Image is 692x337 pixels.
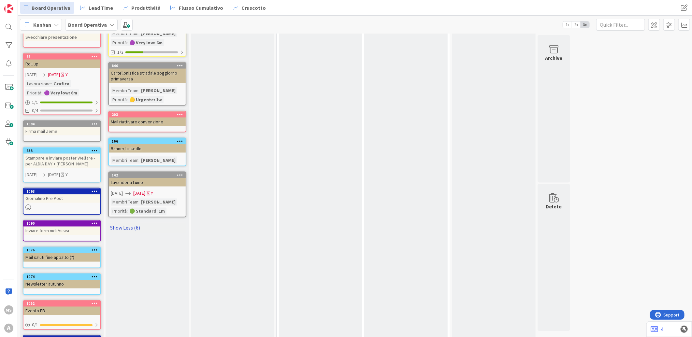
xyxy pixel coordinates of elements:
[166,2,227,14] a: Flusso Cumulativo
[32,99,38,106] span: 1 / 1
[127,208,128,215] span: :
[23,307,100,315] div: Evento FB
[138,157,139,164] span: :
[89,4,113,12] span: Lead Time
[545,54,563,62] div: Archive
[4,4,13,13] img: Visit kanbanzone.com
[26,122,100,126] div: 1094
[138,199,139,206] span: :
[111,157,138,164] div: Membri Team
[111,87,138,94] div: Membri Team
[139,87,177,94] div: [PERSON_NAME]
[23,280,100,288] div: Newsletter autunno
[25,71,37,78] span: [DATE]
[26,148,100,153] div: 833
[23,221,100,235] div: 1090Inviare form nidi Assisi
[48,71,60,78] span: [DATE]
[128,96,164,103] div: 🟡 Urgente: 1w
[33,21,51,29] span: Kanban
[572,21,581,28] span: 2x
[65,171,68,178] div: Y
[26,275,100,279] div: 1074
[109,63,186,69] div: 846
[23,127,100,135] div: Firma mail Zeme
[25,171,37,178] span: [DATE]
[581,21,589,28] span: 3x
[111,199,138,206] div: Membri Team
[68,21,107,28] b: Board Operativa
[51,80,52,87] span: :
[112,63,186,68] div: 846
[138,87,139,94] span: :
[23,33,100,41] div: Svecchiare presentazione
[23,26,101,48] a: Svecchiare presentazione
[23,247,101,268] a: 1076Mail saluti fine appalto (?)
[109,112,186,118] div: 203
[23,301,100,315] div: 1052Evento FB
[241,4,266,12] span: Cruscotto
[108,62,186,106] a: 846Cartellonistica stradale soggiorno primaversaMembri Team:[PERSON_NAME]Priorità:🟡 Urgente: 1w
[109,69,186,83] div: Cartellonistica stradale soggiorno primaversa
[23,300,101,330] a: 1052Evento FB0/1
[32,4,70,12] span: Board Operativa
[109,138,186,144] div: 166
[109,172,186,178] div: 142
[23,148,100,168] div: 833Stampare e inviare poster Welfare - per ALDIA DAY + [PERSON_NAME]
[546,203,562,211] div: Delete
[23,27,100,41] div: Svecchiare presentazione
[23,121,100,127] div: 1094
[179,4,223,12] span: Flusso Cumulativo
[23,188,101,215] a: 1093Giornalino Pre Post
[112,112,186,117] div: 203
[651,325,663,333] a: 4
[4,324,13,333] div: A
[25,89,41,96] div: Priorità
[23,321,100,329] div: 0/1
[151,190,153,197] div: Y
[111,190,123,197] span: [DATE]
[109,178,186,187] div: Lavanderia Luino
[32,322,38,329] span: 0 / 1
[128,208,166,215] div: 🟢 Standard: 1m
[119,2,165,14] a: Produttività
[23,221,100,227] div: 1090
[23,54,100,60] div: 88
[23,274,100,280] div: 1074
[23,120,101,142] a: 1094Firma mail Zeme
[109,118,186,126] div: Mail riattivare convenzione
[23,121,100,135] div: 1094Firma mail Zeme
[109,172,186,187] div: 142Lavanderia Luino
[229,2,270,14] a: Cruscotto
[4,305,13,315] div: MS
[23,148,100,154] div: 833
[23,189,100,203] div: 1093Giornalino Pre Post
[65,71,68,78] div: Y
[23,54,100,68] div: 88Roll up
[108,138,186,166] a: 166Banner LinkedInMembri Team:[PERSON_NAME]
[112,139,186,144] div: 166
[23,274,101,295] a: 1074Newsletter autunno
[563,21,572,28] span: 1x
[20,2,74,14] a: Board Operativa
[127,39,128,46] span: :
[32,107,38,114] span: 0/4
[76,2,117,14] a: Lead Time
[23,98,100,106] div: 1/1
[139,199,177,206] div: [PERSON_NAME]
[127,96,128,103] span: :
[112,173,186,177] div: 142
[23,60,100,68] div: Roll up
[139,157,177,164] div: [PERSON_NAME]
[26,189,100,194] div: 1093
[23,154,100,168] div: Stampare e inviare poster Welfare - per ALDIA DAY + [PERSON_NAME]
[14,1,30,9] span: Support
[111,96,127,103] div: Priorità
[109,63,186,83] div: 846Cartellonistica stradale soggiorno primaversa
[23,53,101,115] a: 88Roll up[DATE][DATE]YLavorazione:GraficaPriorità:🟣 Very low: 6m1/10/4
[128,39,164,46] div: 🟣 Very low: 6m
[23,147,101,183] a: 833Stampare e inviare poster Welfare - per ALDIA DAY + [PERSON_NAME][DATE][DATE]Y
[48,171,60,178] span: [DATE]
[23,194,100,203] div: Giornalino Pre Post
[41,89,42,96] span: :
[52,80,71,87] div: Grafica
